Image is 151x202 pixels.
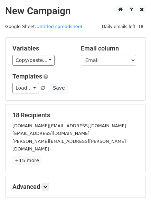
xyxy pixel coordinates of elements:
a: Load... [12,83,39,93]
h5: Advanced [12,183,139,191]
a: Untitled spreadsheet [36,24,82,29]
h2: New Campaign [5,5,146,17]
small: [PERSON_NAME][EMAIL_ADDRESS][PERSON_NAME][DOMAIN_NAME] [12,139,126,152]
small: [EMAIL_ADDRESS][DOMAIN_NAME] [12,131,89,136]
small: [DOMAIN_NAME][EMAIL_ADDRESS][DOMAIN_NAME] [12,123,126,128]
span: Daily emails left: 18 [100,23,146,30]
h5: Email column [81,45,139,52]
a: +15 more [12,156,41,165]
a: Daily emails left: 18 [100,24,146,29]
small: Google Sheet: [5,24,83,29]
a: Copy/paste... [12,55,55,66]
h5: 18 Recipients [12,111,139,119]
h5: Variables [12,45,70,52]
button: Save [50,83,68,93]
iframe: Chat Widget [116,169,151,202]
a: Templates [12,73,42,80]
